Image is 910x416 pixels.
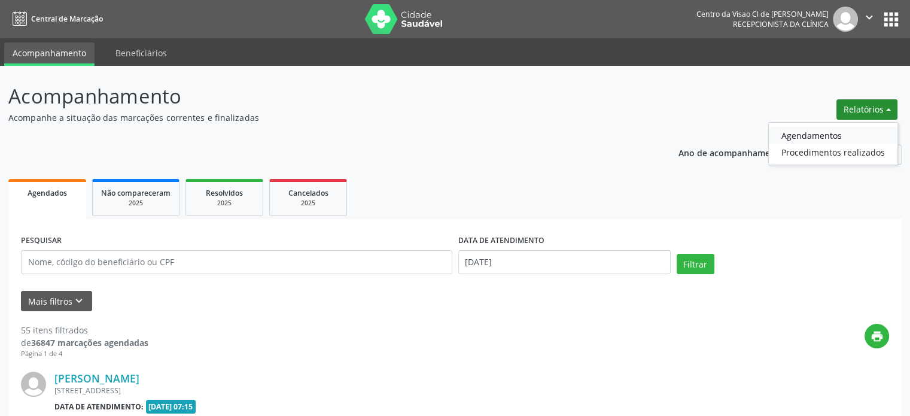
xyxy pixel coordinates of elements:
[206,188,243,198] span: Resolvidos
[28,188,67,198] span: Agendados
[278,199,338,208] div: 2025
[769,144,897,160] a: Procedimentos realizados
[678,145,784,160] p: Ano de acompanhamento
[696,9,829,19] div: Centro da Visao Cl de [PERSON_NAME]
[31,337,148,348] strong: 36847 marcações agendadas
[768,122,898,165] ul: Relatórios
[863,11,876,24] i: 
[769,127,897,144] a: Agendamentos
[881,9,902,30] button: apps
[72,294,86,308] i: keyboard_arrow_down
[8,111,634,124] p: Acompanhe a situação das marcações correntes e finalizadas
[288,188,328,198] span: Cancelados
[21,232,62,250] label: PESQUISAR
[31,14,103,24] span: Central de Marcação
[21,291,92,312] button: Mais filtroskeyboard_arrow_down
[21,372,46,397] img: img
[21,336,148,349] div: de
[101,199,171,208] div: 2025
[871,330,884,343] i: print
[4,42,95,66] a: Acompanhamento
[54,402,144,412] b: Data de atendimento:
[54,385,710,396] div: [STREET_ADDRESS]
[836,99,897,120] button: Relatórios
[107,42,175,63] a: Beneficiários
[733,19,829,29] span: Recepcionista da clínica
[194,199,254,208] div: 2025
[21,349,148,359] div: Página 1 de 4
[677,254,714,274] button: Filtrar
[21,250,452,274] input: Nome, código do beneficiário ou CPF
[146,400,196,414] span: [DATE] 07:15
[858,7,881,32] button: 
[833,7,858,32] img: img
[458,232,544,250] label: DATA DE ATENDIMENTO
[21,324,148,336] div: 55 itens filtrados
[8,9,103,29] a: Central de Marcação
[101,188,171,198] span: Não compareceram
[865,324,889,348] button: print
[458,250,671,274] input: Selecione um intervalo
[54,372,139,385] a: [PERSON_NAME]
[8,81,634,111] p: Acompanhamento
